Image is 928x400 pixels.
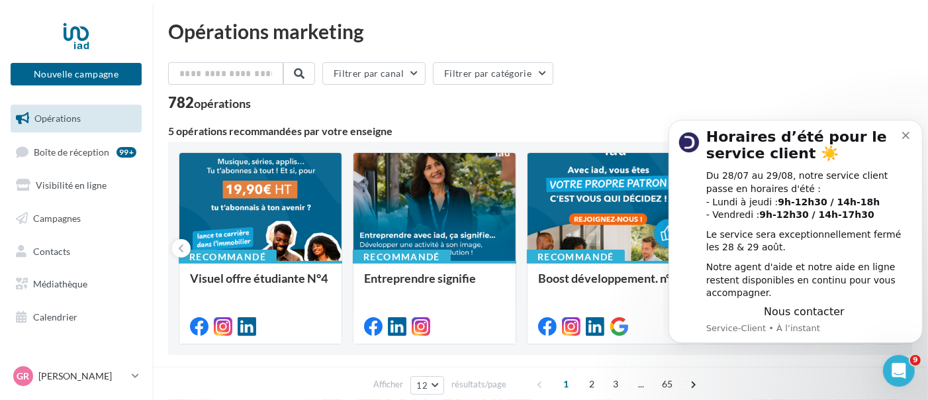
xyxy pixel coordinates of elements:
[555,374,577,395] span: 1
[8,138,144,166] a: Boîte de réception99+
[373,378,403,391] span: Afficher
[451,378,506,391] span: résultats/page
[8,238,144,266] a: Contacts
[605,374,626,395] span: 3
[416,380,428,391] span: 12
[179,250,277,264] div: Recommandé
[410,376,444,395] button: 12
[910,355,921,366] span: 9
[8,105,144,132] a: Opérations
[663,101,928,364] iframe: Intercom notifications message
[34,146,109,157] span: Boîte de réception
[33,245,70,256] span: Contacts
[433,62,553,85] button: Filtrer par catégorie
[33,278,87,289] span: Médiathèque
[33,311,77,323] span: Calendrier
[631,374,652,395] span: ...
[190,271,328,285] span: Visuel offre étudiante N°4
[322,62,426,85] button: Filtrer par canal
[353,250,451,264] div: Recommandé
[883,355,915,387] iframe: Intercom live chat
[657,374,678,395] span: 65
[17,370,30,383] span: Gr
[36,179,107,191] span: Visibilité en ligne
[116,147,136,158] div: 99+
[11,364,142,389] a: Gr [PERSON_NAME]
[8,270,144,298] a: Médiathèque
[364,271,476,285] span: Entreprendre signifie
[8,303,144,331] a: Calendrier
[8,205,144,232] a: Campagnes
[168,21,912,41] div: Opérations marketing
[538,271,677,285] span: Boost développement. n°3
[33,213,81,224] span: Campagnes
[168,95,251,110] div: 782
[11,63,142,85] button: Nouvelle campagne
[527,250,625,264] div: Recommandé
[194,97,251,109] div: opérations
[38,370,126,383] p: [PERSON_NAME]
[8,172,144,199] a: Visibilité en ligne
[168,126,891,136] div: 5 opérations recommandées par votre enseigne
[34,113,81,124] span: Opérations
[581,374,602,395] span: 2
